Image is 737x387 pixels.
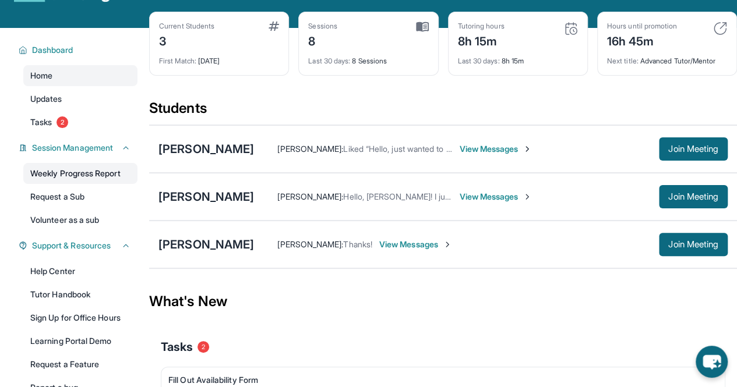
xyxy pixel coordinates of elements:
[30,93,62,105] span: Updates
[668,193,718,200] span: Join Meeting
[458,22,505,31] div: Tutoring hours
[158,189,254,205] div: [PERSON_NAME]
[607,22,677,31] div: Hours until promotion
[607,56,639,65] span: Next title :
[523,144,532,154] img: Chevron-Right
[458,31,505,49] div: 8h 15m
[659,185,728,208] button: Join Meeting
[343,239,372,249] span: Thanks!
[277,239,343,249] span: [PERSON_NAME] :
[23,210,137,230] a: Volunteer as a sub
[23,112,137,133] a: Tasks2
[564,22,578,35] img: card
[159,49,279,66] div: [DATE]
[713,22,727,35] img: card
[27,44,131,56] button: Dashboard
[458,49,578,66] div: 8h 15m
[27,240,131,251] button: Support & Resources
[23,186,137,207] a: Request a Sub
[23,88,137,109] a: Updates
[149,99,737,125] div: Students
[158,236,254,253] div: [PERSON_NAME]
[459,143,532,155] span: View Messages
[27,142,131,154] button: Session Management
[668,241,718,248] span: Join Meeting
[23,65,137,86] a: Home
[30,116,52,128] span: Tasks
[308,22,337,31] div: Sessions
[159,22,214,31] div: Current Students
[161,339,193,355] span: Tasks
[30,70,52,81] span: Home
[416,22,429,32] img: card
[23,284,137,305] a: Tutor Handbook
[308,56,350,65] span: Last 30 days :
[23,307,137,328] a: Sign Up for Office Hours
[607,31,677,49] div: 16h 45m
[308,31,337,49] div: 8
[198,341,209,353] span: 2
[32,44,73,56] span: Dashboard
[668,145,718,152] span: Join Meeting
[277,144,343,154] span: [PERSON_NAME] :
[696,346,728,378] button: chat-button
[523,192,532,201] img: Chevron-Right
[308,49,428,66] div: 8 Sessions
[459,191,532,203] span: View Messages
[379,239,452,250] span: View Messages
[443,240,452,249] img: Chevron-Right
[23,354,137,375] a: Request a Feature
[149,276,737,327] div: What's New
[607,49,727,66] div: Advanced Tutor/Mentor
[32,142,113,154] span: Session Management
[659,233,728,256] button: Join Meeting
[277,191,343,201] span: [PERSON_NAME] :
[269,22,279,31] img: card
[23,331,137,352] a: Learning Portal Demo
[57,116,68,128] span: 2
[23,163,137,184] a: Weekly Progress Report
[32,240,111,251] span: Support & Resources
[23,261,137,282] a: Help Center
[659,137,728,161] button: Join Meeting
[458,56,500,65] span: Last 30 days :
[159,56,196,65] span: First Match :
[158,141,254,157] div: [PERSON_NAME]
[159,31,214,49] div: 3
[168,374,708,386] div: Fill Out Availability Form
